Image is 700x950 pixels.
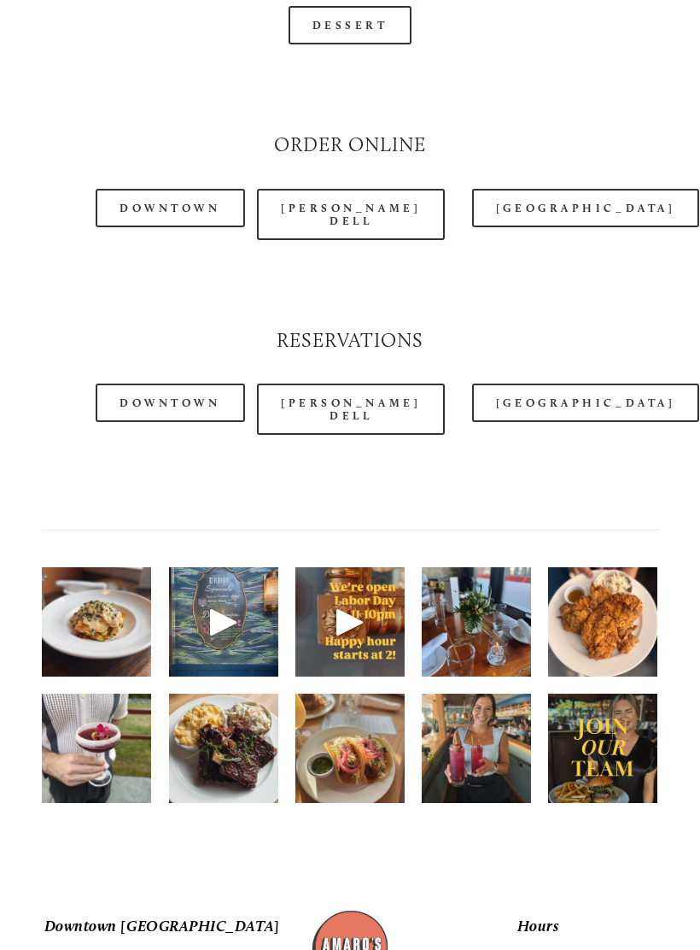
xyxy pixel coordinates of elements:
img: Savor your favorites from our seasonal menu this week, new fall dishes coming soon! [42,549,151,695]
a: [GEOGRAPHIC_DATA] [472,189,699,227]
img: The classic fried chicken &mdash; Always a stunner. We love bringing this dish to the table &mdas... [548,549,657,695]
img: Peak summer calls for fall-off-the-bone barbecue ribs 🙌 [169,676,278,821]
img: Want to work with a team that&rsquo;s excited about delivering exceptional hospitality? We&rsquo;... [548,680,657,817]
em: Downtown [GEOGRAPHIC_DATA] [44,917,280,935]
img: The table is set ✨ we&rsquo;re looking forward to seeing you this weekend! Remember, free parking... [422,549,531,695]
em: Hours [517,917,560,935]
a: Downtown [96,189,244,227]
a: [GEOGRAPHIC_DATA] [472,384,699,422]
img: Time to unwind! It&rsquo;s officially happy hour ✨ [295,676,405,821]
h2: Order Online [42,132,658,159]
a: [PERSON_NAME] Dell [257,384,445,435]
img: We&rsquo;re always featuring refreshing new cocktails on draft&mdash; ask your server about our d... [422,680,531,817]
img: Who else is melting in this heat? 🌺🧊🍹 Come hang out with us and enjoy your favorite perfectly chi... [42,676,151,822]
a: Downtown [96,384,244,422]
a: [PERSON_NAME] Dell [257,189,445,240]
h2: Reservations [42,327,658,355]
